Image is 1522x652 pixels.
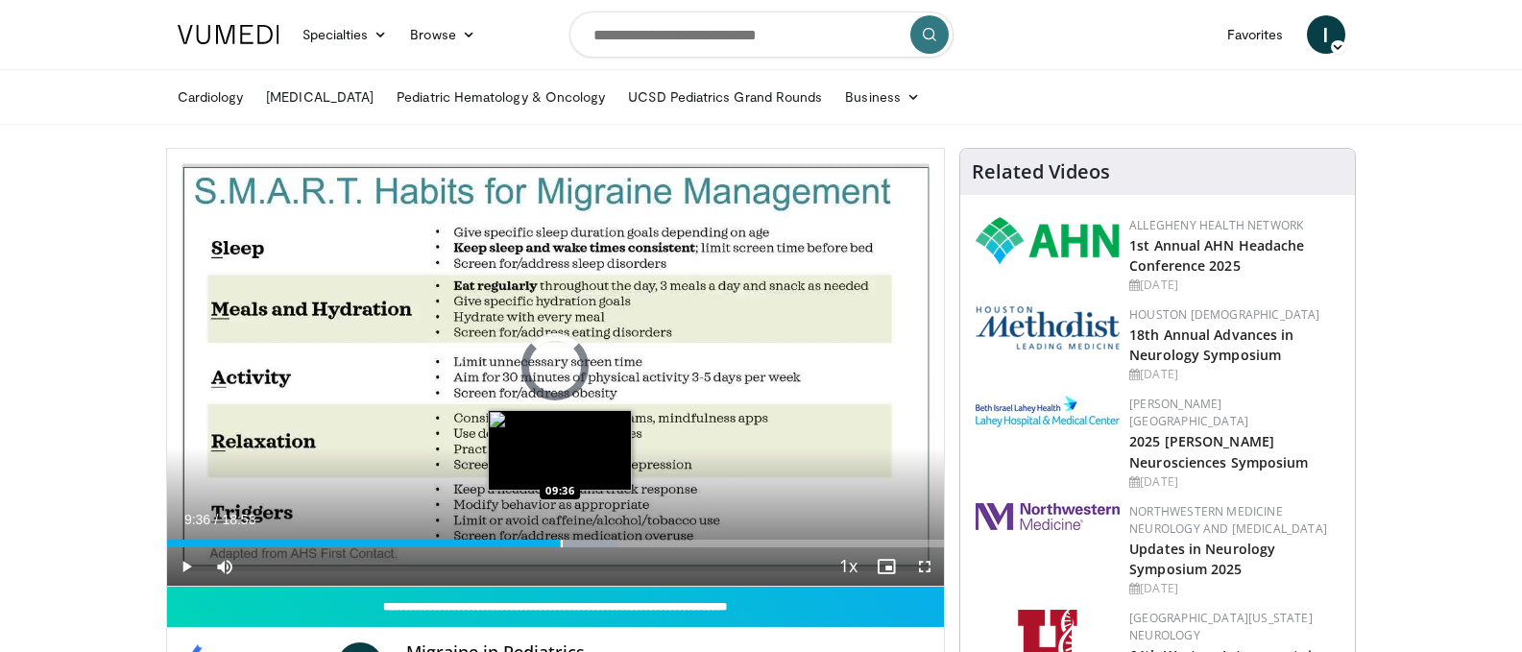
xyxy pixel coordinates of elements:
span: / [215,512,219,527]
a: Browse [399,15,487,54]
span: 9:36 [184,512,210,527]
div: [DATE] [1129,580,1340,597]
video-js: Video Player [167,149,945,587]
button: Mute [205,547,244,586]
input: Search topics, interventions [569,12,954,58]
span: 18:58 [222,512,255,527]
button: Play [167,547,205,586]
a: Northwestern Medicine Neurology and [MEDICAL_DATA] [1129,503,1327,537]
button: Fullscreen [906,547,944,586]
div: [DATE] [1129,366,1340,383]
button: Playback Rate [829,547,867,586]
a: 18th Annual Advances in Neurology Symposium [1129,326,1293,364]
a: Allegheny Health Network [1129,217,1303,233]
a: Business [833,78,931,116]
a: 2025 [PERSON_NAME] Neurosciences Symposium [1129,432,1308,471]
button: Enable picture-in-picture mode [867,547,906,586]
a: [GEOGRAPHIC_DATA][US_STATE] Neurology [1129,610,1313,643]
a: 1st Annual AHN Headache Conference 2025 [1129,236,1304,275]
a: [MEDICAL_DATA] [254,78,385,116]
div: [DATE] [1129,277,1340,294]
h4: Related Videos [972,160,1110,183]
a: Specialties [291,15,399,54]
a: Updates in Neurology Symposium 2025 [1129,540,1275,578]
a: Pediatric Hematology & Oncology [385,78,616,116]
img: VuMedi Logo [178,25,279,44]
img: 5e4488cc-e109-4a4e-9fd9-73bb9237ee91.png.150x105_q85_autocrop_double_scale_upscale_version-0.2.png [976,306,1120,350]
img: 628ffacf-ddeb-4409-8647-b4d1102df243.png.150x105_q85_autocrop_double_scale_upscale_version-0.2.png [976,217,1120,264]
a: Cardiology [166,78,255,116]
img: e7977282-282c-4444-820d-7cc2733560fd.jpg.150x105_q85_autocrop_double_scale_upscale_version-0.2.jpg [976,396,1120,427]
img: 2a462fb6-9365-492a-ac79-3166a6f924d8.png.150x105_q85_autocrop_double_scale_upscale_version-0.2.jpg [976,503,1120,530]
a: I [1307,15,1345,54]
a: [PERSON_NAME][GEOGRAPHIC_DATA] [1129,396,1248,429]
div: [DATE] [1129,473,1340,491]
a: Houston [DEMOGRAPHIC_DATA] [1129,306,1319,323]
a: Favorites [1216,15,1295,54]
img: image.jpeg [488,410,632,491]
a: UCSD Pediatrics Grand Rounds [616,78,833,116]
div: Progress Bar [167,540,945,547]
